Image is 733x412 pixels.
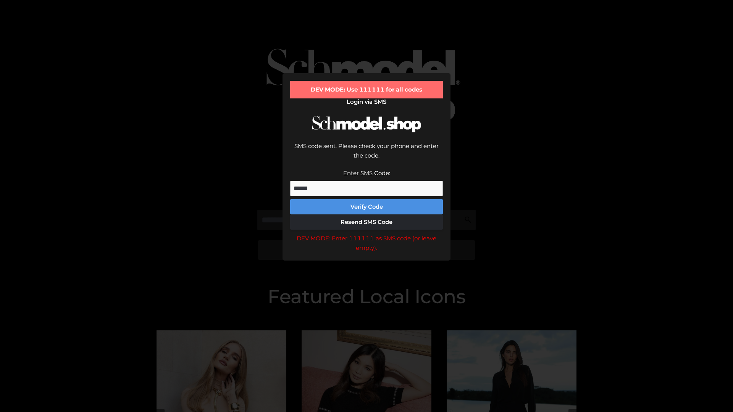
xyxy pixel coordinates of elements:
div: DEV MODE: Enter 111111 as SMS code (or leave empty). [290,233,443,253]
label: Enter SMS Code: [343,169,390,177]
button: Resend SMS Code [290,214,443,230]
img: Schmodel Logo [309,109,424,139]
h2: Login via SMS [290,98,443,105]
div: SMS code sent. Please check your phone and enter the code. [290,141,443,168]
div: DEV MODE: Use 111111 for all codes [290,81,443,98]
button: Verify Code [290,199,443,214]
